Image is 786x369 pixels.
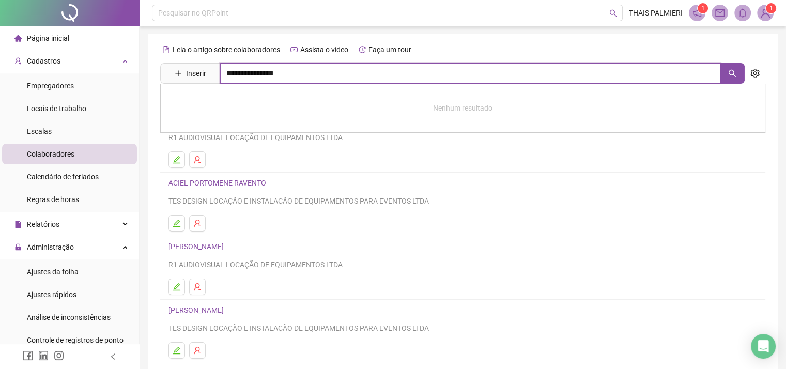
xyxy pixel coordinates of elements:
[14,35,22,42] span: home
[166,65,214,82] button: Inserir
[168,322,757,334] div: TES DESIGN LOCAÇÃO E INSTALAÇÃO DE EQUIPAMENTOS PARA EVENTOS LTDA
[769,5,773,12] span: 1
[110,353,117,360] span: left
[27,173,99,181] span: Calendário de feriados
[368,45,411,54] span: Faça um tour
[27,220,59,228] span: Relatórios
[27,82,74,90] span: Empregadores
[750,69,760,78] span: setting
[173,45,280,54] span: Leia o artigo sobre colaboradores
[609,9,617,17] span: search
[168,132,757,143] div: R1 AUDIOVISUAL LOCAÇÃO DE EQUIPAMENTOS LTDA
[163,46,170,53] span: file-text
[193,283,202,291] span: user-delete
[27,268,79,276] span: Ajustes da folha
[173,346,181,355] span: edit
[38,350,49,361] span: linkedin
[173,219,181,227] span: edit
[168,259,757,270] div: R1 AUDIOVISUAL LOCAÇÃO DE EQUIPAMENTOS LTDA
[27,34,69,42] span: Página inicial
[758,5,773,21] img: 91134
[54,350,64,361] span: instagram
[290,46,298,53] span: youtube
[193,346,202,355] span: user-delete
[186,68,206,79] span: Inserir
[27,104,86,113] span: Locais de trabalho
[701,5,705,12] span: 1
[27,127,52,135] span: Escalas
[27,336,124,344] span: Controle de registros de ponto
[27,313,111,321] span: Análise de inconsistências
[168,242,227,251] a: [PERSON_NAME]
[27,290,76,299] span: Ajustes rápidos
[173,283,181,291] span: edit
[738,8,747,18] span: bell
[193,156,202,164] span: user-delete
[751,334,776,359] div: Open Intercom Messenger
[715,8,725,18] span: mail
[27,150,74,158] span: Colaboradores
[168,306,227,314] a: [PERSON_NAME]
[728,69,736,78] span: search
[193,219,202,227] span: user-delete
[168,195,757,207] div: TES DESIGN LOCAÇÃO E INSTALAÇÃO DE EQUIPAMENTOS PARA EVENTOS LTDA
[173,156,181,164] span: edit
[766,3,776,13] sup: Atualize o seu contato no menu Meus Dados
[698,3,708,13] sup: 1
[14,57,22,65] span: user-add
[300,45,348,54] span: Assista o vídeo
[27,195,79,204] span: Regras de horas
[629,7,683,19] span: THAIS PALMIERI
[359,46,366,53] span: history
[14,243,22,251] span: lock
[168,179,269,187] a: ACIEL PORTOMENE RAVENTO
[27,243,74,251] span: Administração
[175,70,182,77] span: plus
[27,57,60,65] span: Cadastros
[692,8,702,18] span: notification
[433,104,492,112] span: Nenhum resultado
[14,221,22,228] span: file
[23,350,33,361] span: facebook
